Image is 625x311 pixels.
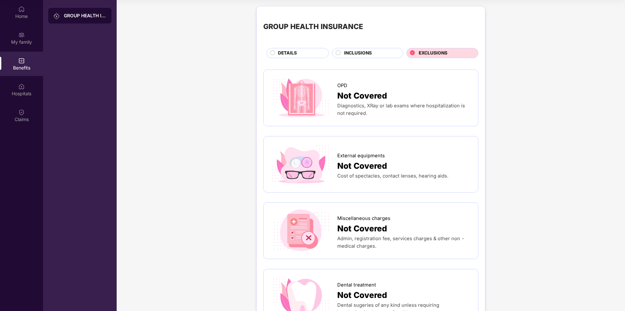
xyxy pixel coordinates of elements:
span: EXCLUSIONS [419,50,447,57]
span: External equipments [337,152,385,160]
div: GROUP HEALTH INSURANCE [64,12,106,19]
img: svg+xml;base64,PHN2ZyB3aWR0aD0iMjAiIGhlaWdodD0iMjAiIHZpZXdCb3g9IjAgMCAyMCAyMCIgZmlsbD0ibm9uZSIgeG... [18,32,25,38]
img: svg+xml;base64,PHN2ZyBpZD0iSG9zcGl0YWxzIiB4bWxucz0iaHR0cDovL3d3dy53My5vcmcvMjAwMC9zdmciIHdpZHRoPS... [18,83,25,90]
span: Admin, registration fee, services charges & other non - medical charges. [337,236,465,249]
span: INCLUSIONS [344,50,372,57]
img: svg+xml;base64,PHN2ZyBpZD0iSG9tZSIgeG1sbnM9Imh0dHA6Ly93d3cudzMub3JnLzIwMDAvc3ZnIiB3aWR0aD0iMjAiIG... [18,6,25,12]
img: svg+xml;base64,PHN2ZyBpZD0iQmVuZWZpdHMiIHhtbG5zPSJodHRwOi8vd3d3LnczLm9yZy8yMDAwL3N2ZyIgd2lkdGg9Ij... [18,57,25,64]
span: OPD [337,82,347,89]
img: icon [270,143,332,186]
span: Not Covered [337,160,387,172]
div: GROUP HEALTH INSURANCE [263,21,363,32]
span: Diagnostics, XRay or lab exams where hospitalization is not required. [337,103,465,116]
span: Miscellaneous charges [337,215,390,222]
img: svg+xml;base64,PHN2ZyBpZD0iQ2xhaW0iIHhtbG5zPSJodHRwOi8vd3d3LnczLm9yZy8yMDAwL3N2ZyIgd2lkdGg9IjIwIi... [18,109,25,116]
span: Cost of spectacles, contact lenses, hearing aids. [337,173,448,179]
span: DETAILS [278,50,297,57]
span: Not Covered [337,289,387,302]
img: icon [270,209,332,252]
span: Not Covered [337,89,387,102]
img: svg+xml;base64,PHN2ZyB3aWR0aD0iMjAiIGhlaWdodD0iMjAiIHZpZXdCb3g9IjAgMCAyMCAyMCIgZmlsbD0ibm9uZSIgeG... [53,13,60,19]
span: Dental treatment [337,281,376,289]
img: icon [270,76,332,119]
span: Not Covered [337,222,387,235]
